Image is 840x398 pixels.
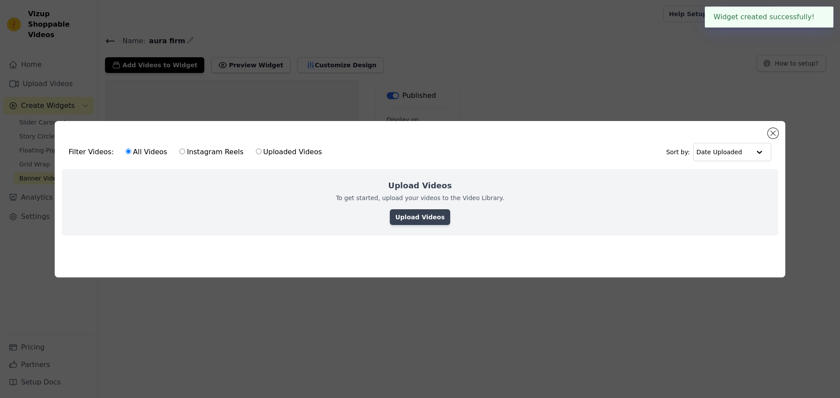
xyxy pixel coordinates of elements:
label: Instagram Reels [179,146,244,158]
p: To get started, upload your videos to the Video Library. [336,194,504,202]
button: Close modal [768,128,778,138]
h2: Upload Videos [388,180,451,192]
button: Close [815,12,825,22]
div: Sort by: [666,143,772,161]
div: Widget created successfully! [705,7,833,28]
label: Uploaded Videos [255,146,322,158]
a: Upload Videos [390,209,450,225]
div: Filter Videos: [69,142,327,162]
label: All Videos [125,146,168,158]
